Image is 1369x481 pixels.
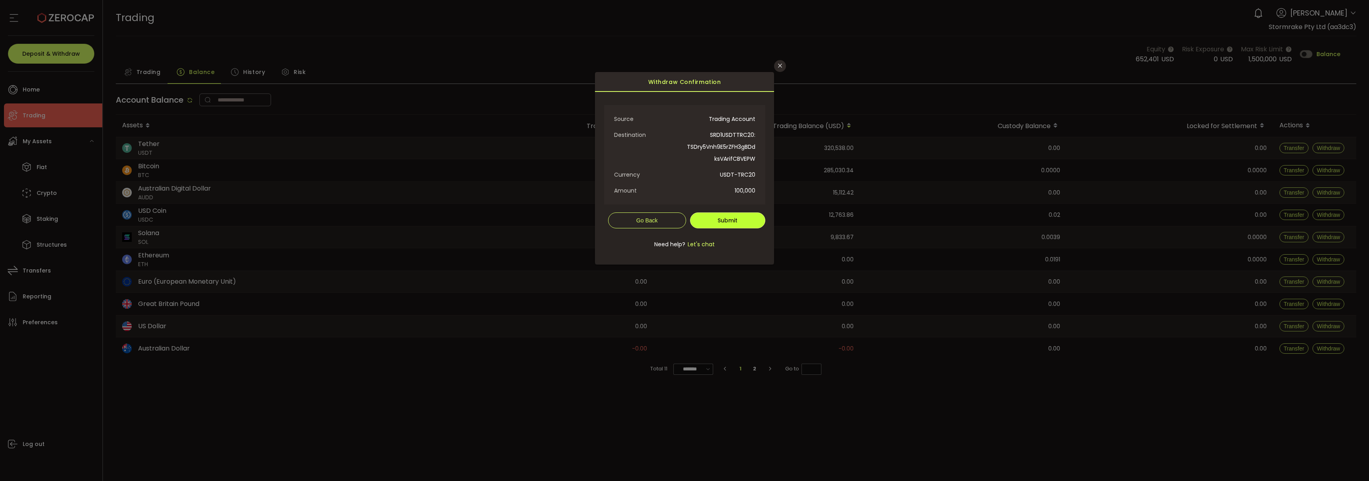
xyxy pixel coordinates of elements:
span: Amount [614,185,685,197]
span: Let's chat [685,240,715,248]
span: Need help? [654,240,685,248]
span: Submit [718,216,737,224]
span: Go Back [636,217,658,224]
span: Destination [614,129,685,141]
span: Source [614,113,685,125]
span: Trading Account [684,113,755,125]
span: Currency [614,169,685,181]
button: Go Back [608,212,686,228]
div: Withdraw Confirmation [595,72,774,92]
div: dialog [595,72,774,265]
span: 100,000 [684,185,755,197]
button: Submit [690,212,765,228]
span: SRD1USDTTRC20: TSDry5Vnh9E5rZFH3gBDdksVArifCBVEPW [684,129,755,165]
span: USDT-TRC20 [684,169,755,181]
iframe: Chat Widget [1329,443,1369,481]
